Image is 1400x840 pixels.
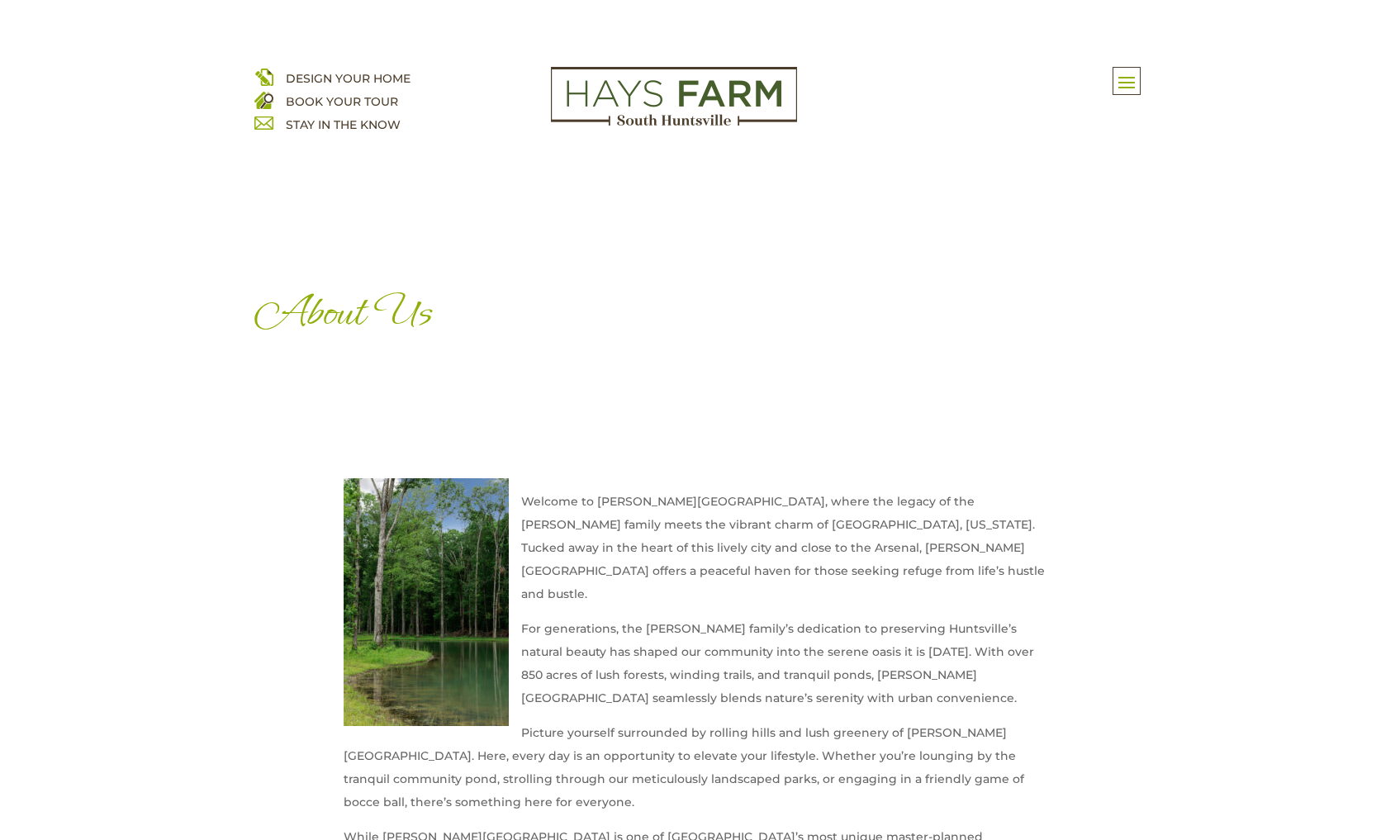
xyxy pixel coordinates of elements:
[286,71,411,86] a: DESIGN YOUR HOME
[551,115,797,130] a: hays farm homes huntsville development
[551,67,797,126] img: Logo
[254,67,273,86] img: design your home
[344,617,1057,721] p: For generations, the [PERSON_NAME] family’s dedication to preserving Huntsville’s natural beauty ...
[254,287,1146,344] h1: About Us
[344,721,1057,825] p: Picture yourself surrounded by rolling hills and lush greenery of [PERSON_NAME][GEOGRAPHIC_DATA]....
[286,94,398,109] a: BOOK YOUR TOUR
[254,90,273,109] img: book your home tour
[344,478,509,726] img: hays farm trails
[344,490,1057,617] p: Welcome to [PERSON_NAME][GEOGRAPHIC_DATA], where the legacy of the [PERSON_NAME] family meets the...
[286,117,401,132] a: STAY IN THE KNOW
